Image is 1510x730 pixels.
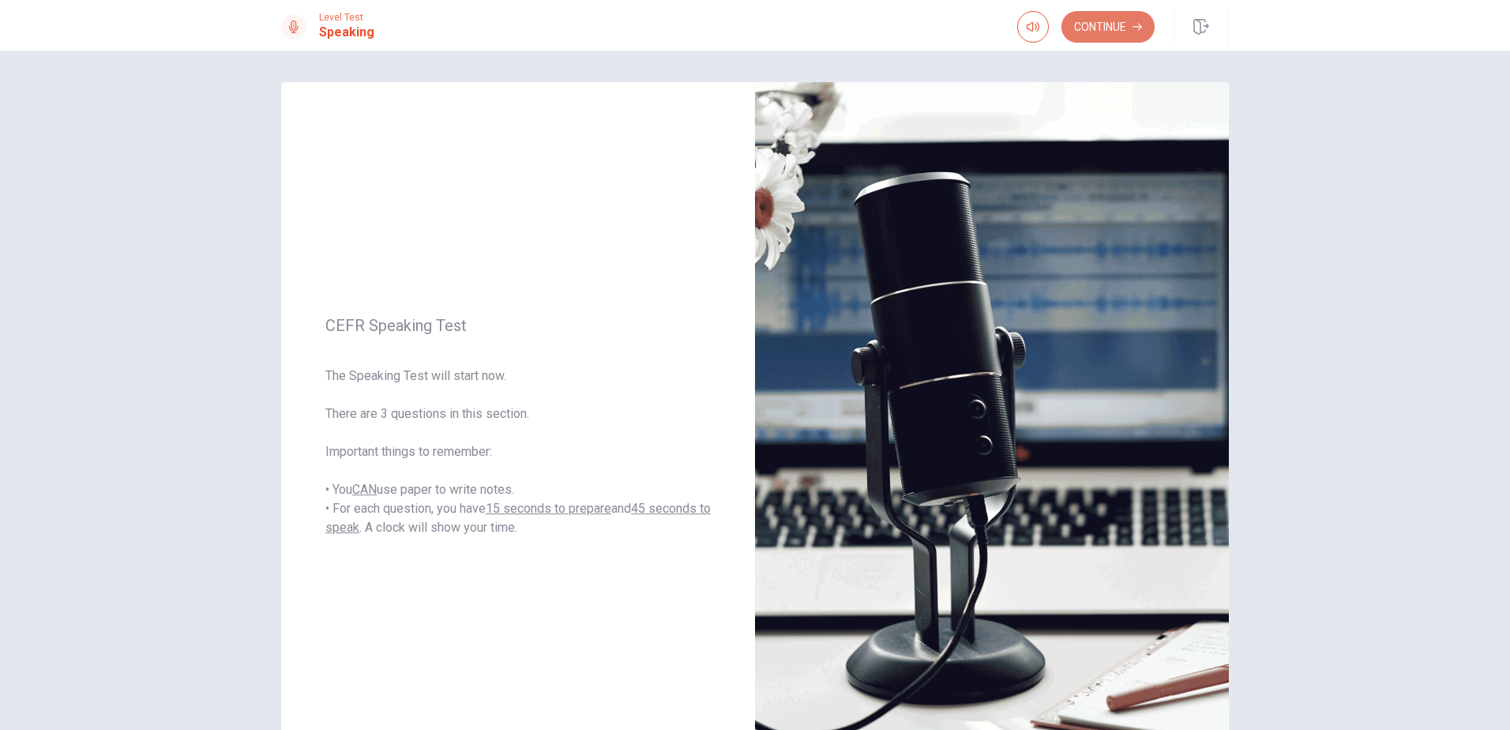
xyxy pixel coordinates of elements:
[352,482,377,497] u: CAN
[325,367,711,537] span: The Speaking Test will start now. There are 3 questions in this section. Important things to reme...
[486,501,611,516] u: 15 seconds to prepare
[325,316,711,335] span: CEFR Speaking Test
[1061,11,1155,43] button: Continue
[319,12,374,23] span: Level Test
[319,23,374,42] h1: Speaking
